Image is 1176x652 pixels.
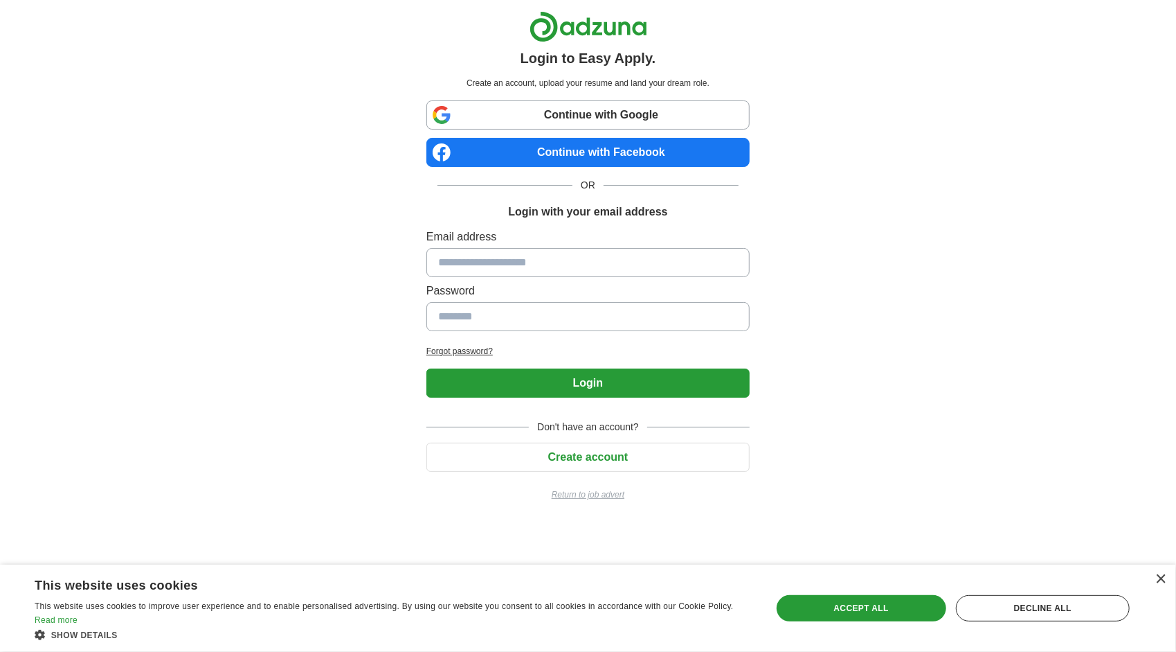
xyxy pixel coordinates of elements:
span: OR [572,178,604,193]
div: Decline all [956,595,1130,622]
p: Create an account, upload your resume and land your dream role. [429,77,747,89]
a: Forgot password? [426,345,750,358]
div: Show details [35,628,750,642]
span: Don't have an account? [529,420,647,434]
div: This website uses cookies [35,573,715,594]
label: Password [426,283,750,299]
button: Create account [426,443,750,472]
span: Show details [51,631,118,640]
h1: Login with your email address [508,204,667,220]
a: Continue with Google [426,100,750,130]
button: Login [426,369,750,398]
div: Accept all [777,595,946,622]
a: Continue with Facebook [426,138,750,167]
h1: Login to Easy Apply. [521,48,656,69]
a: Return to job advert [426,488,750,501]
label: Email address [426,229,750,245]
a: Read more, opens a new window [35,615,78,625]
div: Close [1155,574,1166,585]
img: Adzuna logo [530,11,647,42]
a: Create account [426,451,750,463]
span: This website uses cookies to improve user experience and to enable personalised advertising. By u... [35,601,734,611]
